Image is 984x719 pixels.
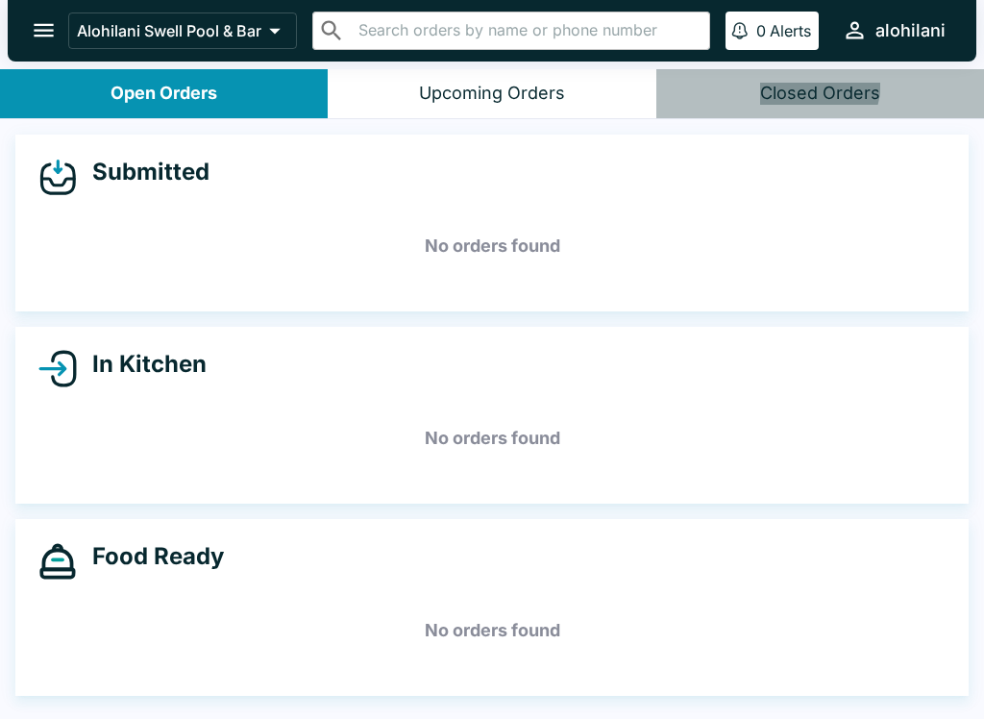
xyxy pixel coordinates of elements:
p: Alerts [770,21,811,40]
h4: Submitted [77,158,209,186]
h4: In Kitchen [77,350,207,379]
div: alohilani [875,19,946,42]
div: Upcoming Orders [419,83,565,105]
h5: No orders found [38,404,946,473]
h4: Food Ready [77,542,224,571]
input: Search orders by name or phone number [353,17,701,44]
div: Open Orders [111,83,217,105]
button: Alohilani Swell Pool & Bar [68,12,297,49]
button: alohilani [834,10,953,51]
h5: No orders found [38,596,946,665]
button: open drawer [19,6,68,55]
h5: No orders found [38,211,946,281]
p: Alohilani Swell Pool & Bar [77,21,261,40]
p: 0 [756,21,766,40]
div: Closed Orders [760,83,880,105]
